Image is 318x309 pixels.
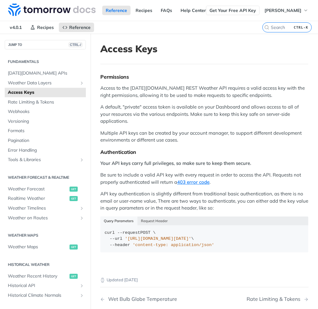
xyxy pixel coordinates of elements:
div: Permissions [100,74,308,80]
button: Request Header [137,216,171,225]
a: Next Page: Rate Limiting & Tokens [247,296,309,302]
span: v4.0.1 [6,23,25,32]
div: Authentication [100,149,308,155]
span: Versioning [8,118,84,125]
a: Previous Page: Wet Bulb Globe Temperature [100,296,189,302]
button: Show subpages for Historical API [79,283,84,288]
kbd: CTRL-K [292,24,310,31]
a: Weather TimelinesShow subpages for Weather Timelines [5,204,86,213]
h2: Fundamentals [5,59,86,65]
a: Reference [102,6,131,15]
div: POST \ \ [105,230,304,248]
span: Weather Forecast [8,186,68,192]
a: Get Your Free API Key [206,6,259,15]
p: Be sure to include a valid API key with every request in order to access the API. Requests not pr... [100,171,308,186]
button: Show subpages for Weather Data Layers [79,81,84,86]
span: Webhooks [8,109,84,115]
span: --url [110,236,123,241]
a: Weather Recent Historyget [5,272,86,281]
a: Historical Climate NormalsShow subpages for Historical Climate Normals [5,291,86,300]
strong: Your API keys carry full privileges, so make sure to keep them secure. [100,160,251,166]
span: 'content-type: application/json' [133,243,214,247]
a: 403 error code [177,179,209,185]
span: '[URL][DOMAIN_NAME][DATE]' [125,236,191,241]
button: JUMP TOCTRL-/ [5,40,86,49]
a: Weather Forecastget [5,184,86,194]
span: Historical Climate Normals [8,292,78,299]
span: curl [105,230,115,235]
span: get [70,244,78,250]
button: Show subpages for Weather on Routes [79,216,84,221]
span: get [70,196,78,201]
span: Weather Recent History [8,273,68,279]
h2: Weather Maps [5,233,86,238]
span: --request [117,230,140,235]
svg: Search [264,25,269,30]
span: Pagination [8,138,84,144]
a: Formats [5,126,86,136]
span: [DATE][DOMAIN_NAME] APIs [8,70,84,76]
button: [PERSON_NAME] [261,6,312,15]
span: Weather Data Layers [8,80,78,86]
a: Help Center [177,6,209,15]
img: Tomorrow.io Weather API Docs [8,3,96,16]
p: Updated [DATE] [100,277,309,283]
a: Versioning [5,117,86,126]
span: Weather on Routes [8,215,78,221]
div: Wet Bulb Globe Temperature [105,296,177,302]
a: Weather Data LayersShow subpages for Weather Data Layers [5,78,86,88]
button: Show subpages for Weather Timelines [79,206,84,211]
span: [PERSON_NAME] [265,8,301,13]
h1: Access Keys [100,43,308,54]
a: Rate Limiting & Tokens [5,98,86,107]
span: --header [110,243,130,247]
a: Tools & LibrariesShow subpages for Tools & Libraries [5,155,86,165]
span: Weather Maps [8,244,68,250]
nav: Pagination Controls [100,290,309,308]
span: Error Handling [8,147,84,154]
button: Show subpages for Historical Climate Normals [79,293,84,298]
a: Recipes [132,6,156,15]
div: Rate Limiting & Tokens [247,296,304,302]
a: Recipes [27,23,57,32]
span: Historical API [8,283,78,289]
a: Webhooks [5,107,86,116]
a: Realtime Weatherget [5,194,86,203]
a: [DATE][DOMAIN_NAME] APIs [5,69,86,78]
a: Access Keys [5,88,86,97]
a: Weather Mapsget [5,242,86,252]
span: Formats [8,128,84,134]
p: Access to the [DATE][DOMAIN_NAME] REST Weather API requires a valid access key with the right per... [100,85,308,99]
span: CTRL-/ [69,42,82,47]
p: Multiple API keys can be created by your account manager, to support different development enviro... [100,130,308,144]
span: Reference [69,25,91,30]
span: Weather Timelines [8,205,78,211]
h2: Weather Forecast & realtime [5,175,86,180]
span: Rate Limiting & Tokens [8,99,84,105]
a: Error Handling [5,146,86,155]
span: Tools & Libraries [8,157,78,163]
a: Historical APIShow subpages for Historical API [5,281,86,290]
span: Access Keys [8,89,84,96]
button: Show subpages for Tools & Libraries [79,157,84,162]
p: API key authentication is slightly different from traditional basic authentication, as there is n... [100,190,308,212]
span: Recipes [37,25,54,30]
h2: Historical Weather [5,262,86,267]
span: get [70,274,78,279]
p: A default, "private" access token is available on your Dashboard and allows access to all of your... [100,104,308,125]
span: Realtime Weather [8,195,68,202]
a: FAQs [157,6,176,15]
a: Reference [59,23,94,32]
a: Weather on RoutesShow subpages for Weather on Routes [5,213,86,223]
span: get [70,187,78,192]
a: Pagination [5,136,86,145]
